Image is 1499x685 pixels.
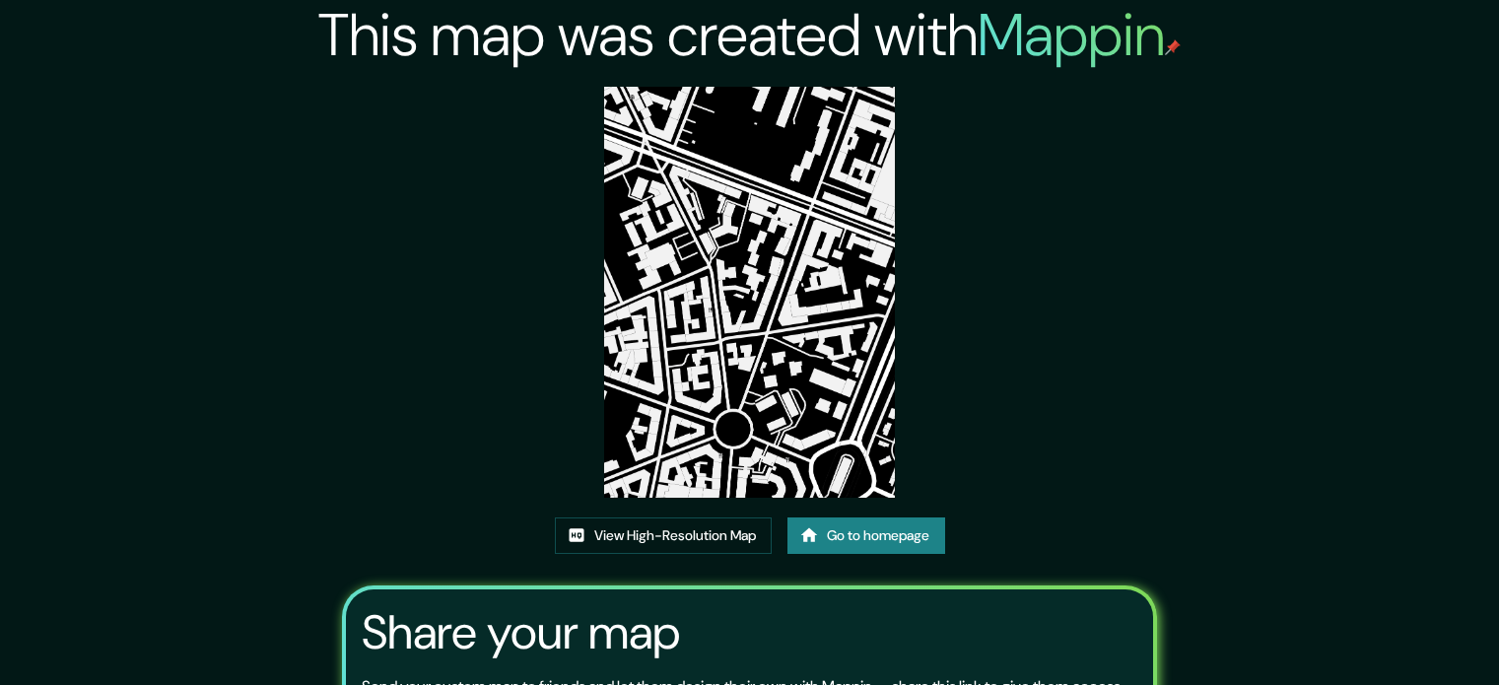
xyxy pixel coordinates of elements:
[787,517,945,554] a: Go to homepage
[604,87,895,498] img: created-map
[555,517,772,554] a: View High-Resolution Map
[1165,39,1181,55] img: mappin-pin
[362,605,680,660] h3: Share your map
[1324,608,1477,663] iframe: Help widget launcher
